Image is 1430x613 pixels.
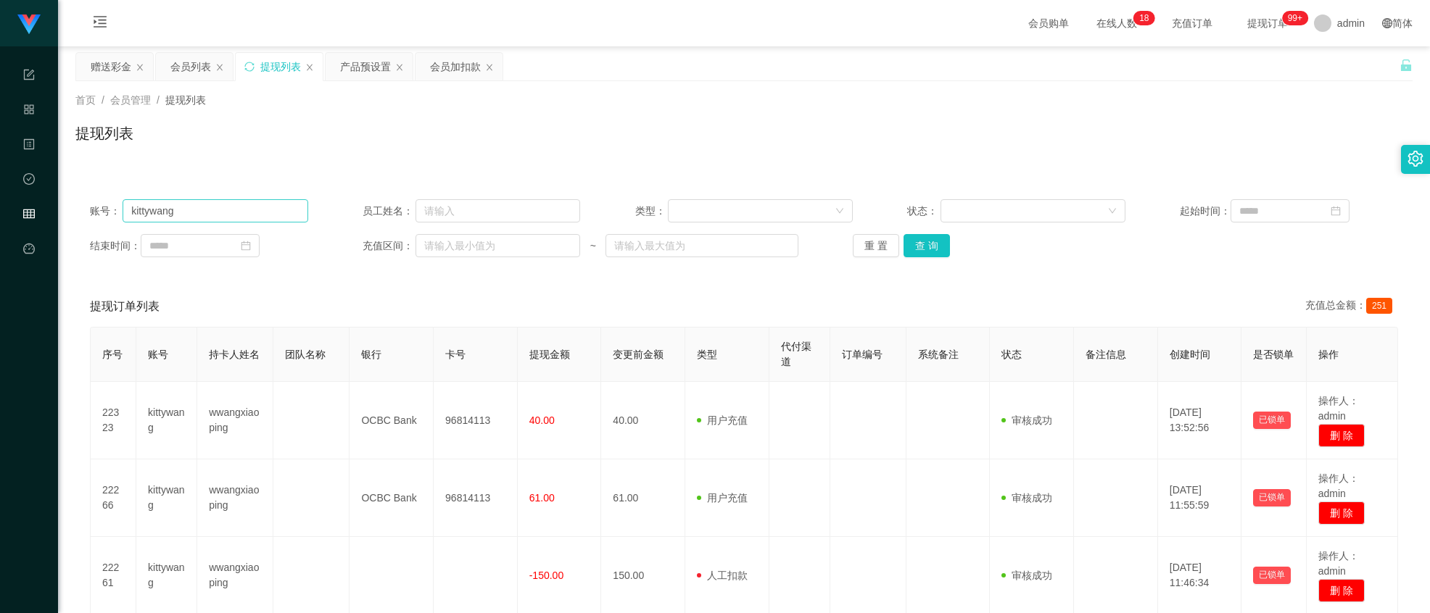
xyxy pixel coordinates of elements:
[1366,298,1392,314] span: 251
[1253,567,1291,584] button: 已锁单
[1253,412,1291,429] button: 已锁单
[91,459,136,537] td: 22266
[1400,59,1413,72] i: 图标: unlock
[529,414,555,426] span: 40.00
[1139,11,1144,25] p: 1
[90,204,123,219] span: 账号：
[157,94,160,106] span: /
[241,241,251,251] i: 图标: calendar
[244,62,255,72] i: 图标: sync
[918,349,959,360] span: 系统备注
[529,492,555,504] span: 61.00
[75,1,125,47] i: 图标: menu-unfold
[197,382,273,459] td: wwangxiaoping
[1108,207,1117,217] i: 图标: down
[23,209,35,338] span: 会员管理
[17,14,41,35] img: logo.9652507e.png
[165,94,206,106] span: 提现列表
[430,53,481,80] div: 会员加扣款
[434,459,518,537] td: 96814113
[580,238,606,254] span: ~
[136,459,197,537] td: kittywang
[91,382,136,459] td: 22323
[1318,472,1359,499] span: 操作人：admin
[110,94,151,106] span: 会员管理
[23,139,35,268] span: 内容中心
[1331,206,1341,216] i: 图标: calendar
[1001,570,1052,581] span: 审核成功
[434,382,518,459] td: 96814113
[136,382,197,459] td: kittywang
[305,63,314,72] i: 图标: close
[361,349,381,360] span: 银行
[613,349,664,360] span: 变更前金额
[285,349,326,360] span: 团队名称
[23,201,35,230] i: 图标: table
[697,570,748,581] span: 人工扣款
[197,459,273,537] td: wwangxiaoping
[90,238,141,254] span: 结束时间：
[1133,11,1154,25] sup: 18
[1089,18,1144,28] span: 在线人数
[23,167,35,196] i: 图标: check-circle-o
[601,382,685,459] td: 40.00
[170,53,211,80] div: 会员列表
[445,349,466,360] span: 卡号
[853,234,899,257] button: 重 置
[697,349,717,360] span: 类型
[23,70,35,199] span: 系统配置
[529,570,563,581] span: -150.00
[1165,18,1220,28] span: 充值订单
[529,349,570,360] span: 提现金额
[1382,18,1392,28] i: 图标: global
[1318,501,1365,525] button: 删 除
[1305,298,1398,315] div: 充值总金额：
[1001,414,1052,426] span: 审核成功
[1282,11,1308,25] sup: 1168
[835,207,844,217] i: 图标: down
[1001,349,1022,360] span: 状态
[350,459,434,537] td: OCBC Bank
[907,204,941,219] span: 状态：
[697,492,748,504] span: 用户充值
[23,235,35,381] a: 图标: dashboard平台首页
[606,234,798,257] input: 请输入最大值为
[904,234,950,257] button: 查 询
[23,132,35,161] i: 图标: profile
[363,238,416,254] span: 充值区间：
[23,62,35,91] i: 图标: form
[23,174,35,303] span: 数据中心
[209,349,260,360] span: 持卡人姓名
[363,204,416,219] span: 员工姓名：
[1158,459,1242,537] td: [DATE] 11:55:59
[340,53,391,80] div: 产品预设置
[350,382,434,459] td: OCBC Bank
[90,298,160,315] span: 提现订单列表
[136,63,144,72] i: 图标: close
[1086,349,1126,360] span: 备注信息
[75,122,133,144] h1: 提现列表
[1318,395,1359,422] span: 操作人：admin
[697,414,748,426] span: 用户充值
[416,234,580,257] input: 请输入最小值为
[1408,151,1423,167] i: 图标: setting
[781,341,811,367] span: 代付渠道
[1158,382,1242,459] td: [DATE] 13:52:56
[102,94,104,106] span: /
[485,63,494,72] i: 图标: close
[1318,550,1359,577] span: 操作人：admin
[102,349,123,360] span: 序号
[395,63,404,72] i: 图标: close
[23,97,35,126] i: 图标: appstore-o
[1170,349,1210,360] span: 创建时间
[1253,349,1294,360] span: 是否锁单
[1240,18,1295,28] span: 提现订单
[148,349,168,360] span: 账号
[1318,579,1365,602] button: 删 除
[842,349,883,360] span: 订单编号
[1318,424,1365,447] button: 删 除
[75,94,96,106] span: 首页
[23,104,35,233] span: 产品管理
[91,53,131,80] div: 赠送彩金
[123,199,307,222] input: 请输入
